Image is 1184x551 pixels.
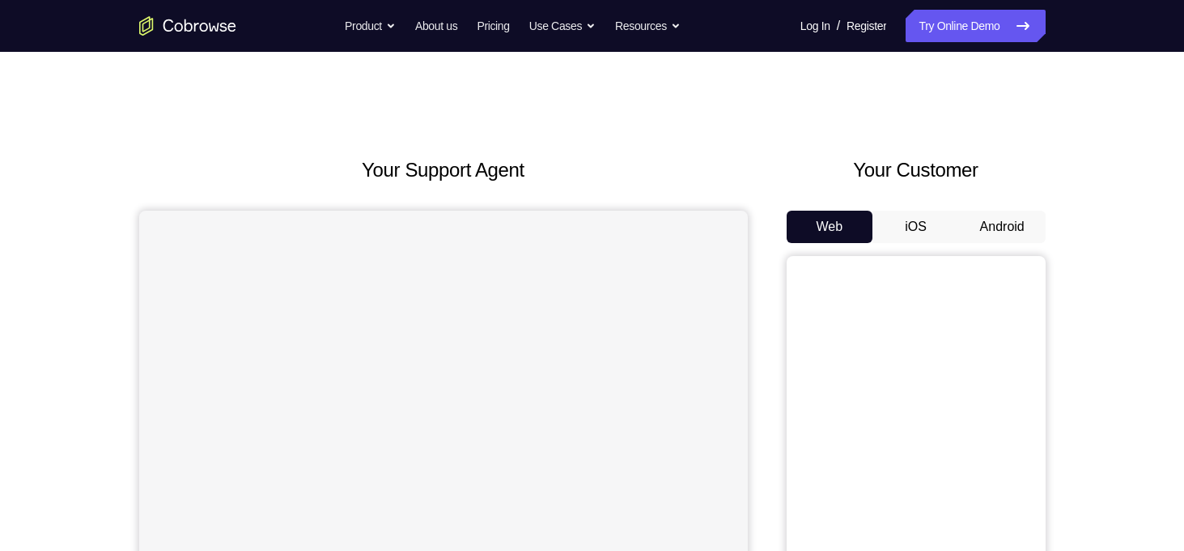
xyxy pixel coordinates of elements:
[139,16,236,36] a: Go to the home page
[787,211,873,243] button: Web
[847,10,886,42] a: Register
[615,10,681,42] button: Resources
[139,156,748,185] h2: Your Support Agent
[345,10,396,42] button: Product
[837,16,840,36] span: /
[415,10,457,42] a: About us
[872,211,959,243] button: iOS
[787,156,1046,185] h2: Your Customer
[800,10,830,42] a: Log In
[959,211,1046,243] button: Android
[529,10,596,42] button: Use Cases
[477,10,509,42] a: Pricing
[906,10,1045,42] a: Try Online Demo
